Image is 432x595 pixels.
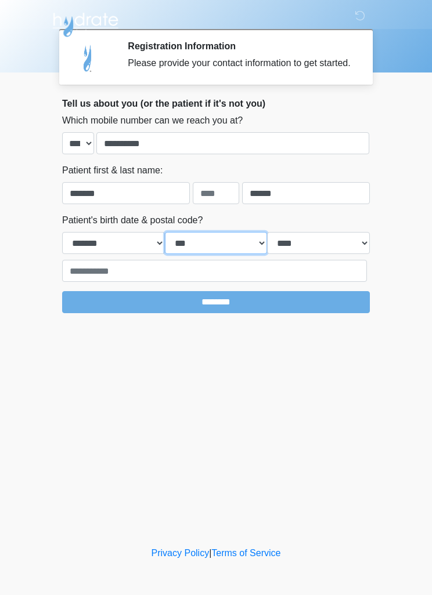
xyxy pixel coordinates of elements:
[209,548,211,558] a: |
[152,548,210,558] a: Privacy Policy
[128,56,352,70] div: Please provide your contact information to get started.
[71,41,106,75] img: Agent Avatar
[62,213,203,227] label: Patient's birth date & postal code?
[62,98,370,109] h2: Tell us about you (or the patient if it's not you)
[62,114,243,128] label: Which mobile number can we reach you at?
[51,9,120,38] img: Hydrate IV Bar - Chandler Logo
[62,164,163,177] label: Patient first & last name:
[211,548,280,558] a: Terms of Service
